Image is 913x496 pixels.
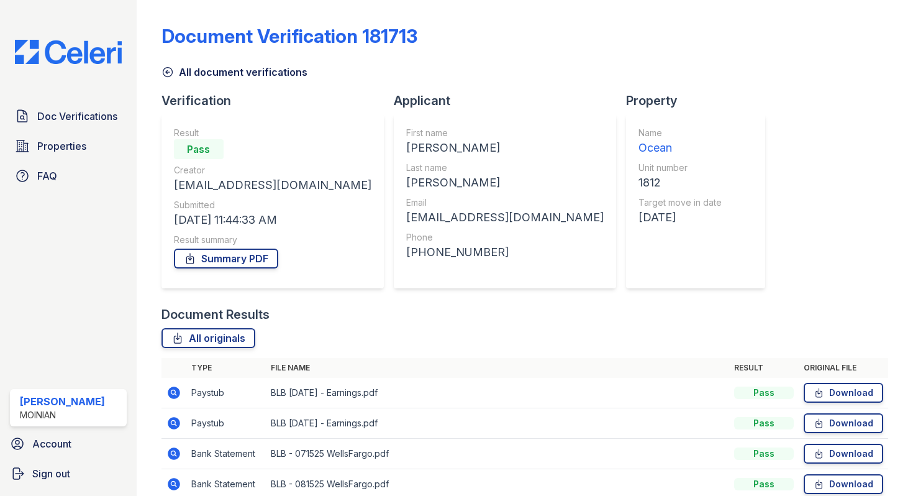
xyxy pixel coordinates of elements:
div: Pass [734,478,794,490]
td: Paystub [186,378,266,408]
div: Creator [174,164,371,177]
div: Document Results [161,306,270,323]
th: Original file [799,358,888,378]
a: Summary PDF [174,249,278,269]
a: All originals [161,328,255,348]
th: Type [186,358,266,378]
div: Moinian [20,409,105,421]
div: Target move in date [638,196,722,209]
div: Name [638,127,722,139]
span: Doc Verifications [37,109,117,124]
div: [DATE] [638,209,722,226]
span: Sign out [32,466,70,481]
div: Ocean [638,139,722,157]
a: Download [804,444,883,464]
div: [PERSON_NAME] [20,394,105,409]
a: Download [804,383,883,403]
div: Phone [406,231,604,244]
a: Name Ocean [638,127,722,157]
td: BLB [DATE] - Earnings.pdf [266,378,729,408]
div: [EMAIL_ADDRESS][DOMAIN_NAME] [406,209,604,226]
td: Bank Statement [186,439,266,469]
a: Download [804,413,883,433]
a: Account [5,431,132,456]
div: 1812 [638,174,722,191]
div: Email [406,196,604,209]
a: Doc Verifications [10,104,127,129]
a: FAQ [10,163,127,188]
td: BLB - 071525 WellsFargo.pdf [266,439,729,469]
div: [EMAIL_ADDRESS][DOMAIN_NAME] [174,177,371,194]
div: Last name [406,162,604,174]
td: Paystub [186,408,266,439]
div: [PHONE_NUMBER] [406,244,604,261]
div: Submitted [174,199,371,211]
div: Result [174,127,371,139]
img: CE_Logo_Blue-a8612792a0a2168367f1c8372b55b34899dd931a85d93a1a3d3e32e68fde9ad4.png [5,40,132,64]
div: Unit number [638,162,722,174]
a: Download [804,474,883,494]
div: First name [406,127,604,139]
div: Property [626,92,775,109]
div: [DATE] 11:44:33 AM [174,211,371,229]
div: Document Verification 181713 [161,25,417,47]
th: Result [729,358,799,378]
div: [PERSON_NAME] [406,139,604,157]
div: [PERSON_NAME] [406,174,604,191]
div: Pass [734,417,794,429]
div: Pass [734,387,794,399]
span: FAQ [37,168,57,183]
span: Properties [37,139,86,154]
th: File name [266,358,729,378]
div: Result summary [174,234,371,246]
div: Pass [734,448,794,460]
a: Sign out [5,461,132,486]
div: Verification [161,92,394,109]
a: All document verifications [161,65,307,80]
span: Account [32,436,71,451]
td: BLB [DATE] - Earnings.pdf [266,408,729,439]
a: Properties [10,134,127,158]
div: Pass [174,139,224,159]
div: Applicant [394,92,626,109]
